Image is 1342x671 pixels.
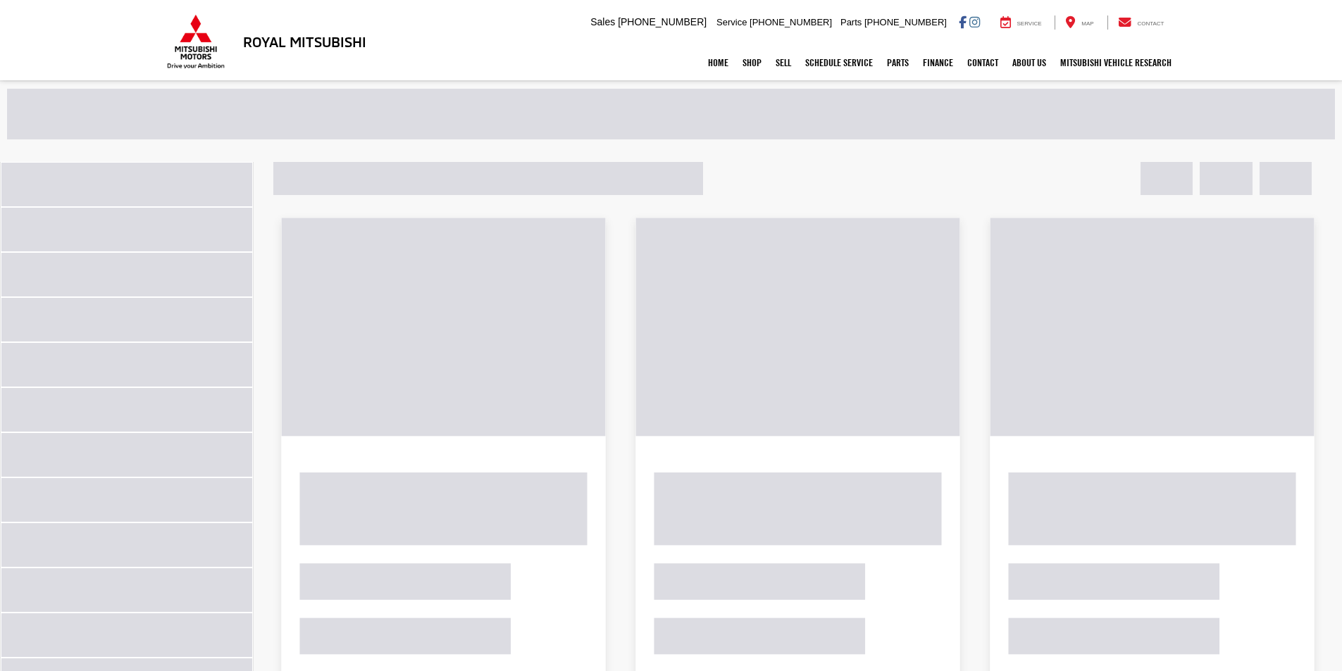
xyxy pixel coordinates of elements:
[840,17,862,27] span: Parts
[960,45,1005,80] a: Contact
[750,17,832,27] span: [PHONE_NUMBER]
[590,16,615,27] span: Sales
[769,45,798,80] a: Sell
[969,16,980,27] a: Instagram: Click to visit our Instagram page
[880,45,916,80] a: Parts: Opens in a new tab
[164,14,228,69] img: Mitsubishi
[701,45,735,80] a: Home
[1137,20,1164,27] span: Contact
[1017,20,1042,27] span: Service
[1055,15,1104,30] a: Map
[716,17,747,27] span: Service
[864,17,947,27] span: [PHONE_NUMBER]
[618,16,707,27] span: [PHONE_NUMBER]
[916,45,960,80] a: Finance
[243,34,366,49] h3: Royal Mitsubishi
[1053,45,1179,80] a: Mitsubishi Vehicle Research
[798,45,880,80] a: Schedule Service: Opens in a new tab
[735,45,769,80] a: Shop
[1081,20,1093,27] span: Map
[959,16,967,27] a: Facebook: Click to visit our Facebook page
[990,15,1052,30] a: Service
[1107,15,1175,30] a: Contact
[1005,45,1053,80] a: About Us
